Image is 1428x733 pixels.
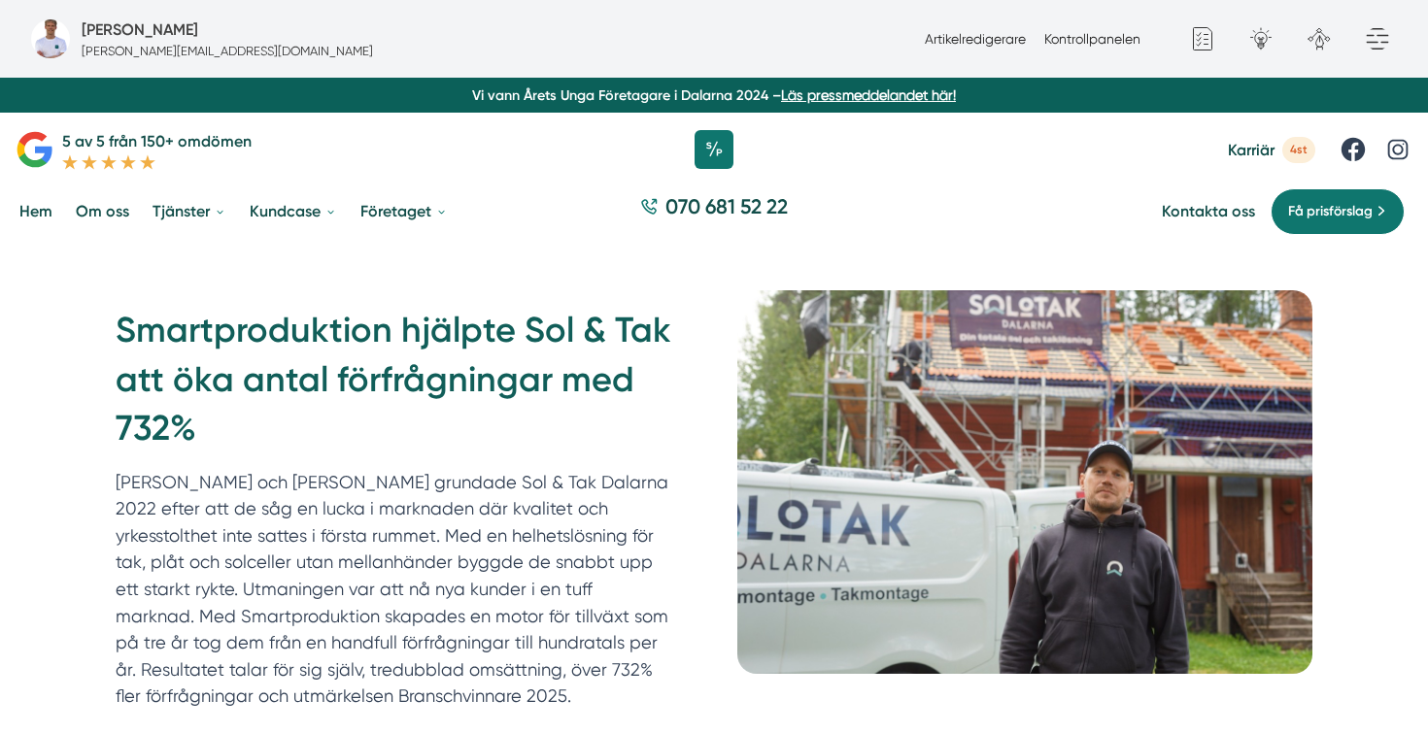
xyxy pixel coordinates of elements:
a: Företaget [357,186,452,236]
p: 5 av 5 från 150+ omdömen [62,129,252,153]
p: Vi vann Årets Unga Företagare i Dalarna 2024 – [8,85,1420,105]
a: Kontrollpanelen [1044,31,1140,47]
img: foretagsbild-pa-smartproduktion-en-webbyraer-i-dalarnas-lan.png [31,19,70,58]
span: Få prisförslag [1288,201,1373,222]
a: Artikelredigerare [925,31,1026,47]
a: Få prisförslag [1271,188,1405,235]
a: Hem [16,186,56,236]
span: 4st [1282,137,1315,163]
h1: Smartproduktion hjälpte Sol & Tak att öka antal förfrågningar med 732% [116,306,691,468]
a: Om oss [72,186,133,236]
a: Kontakta oss [1162,202,1255,220]
img: Bild till Smartproduktion hjälpte Sol & Tak att öka antal förfrågningar med 732% [737,290,1312,674]
a: Tjänster [149,186,230,236]
p: [PERSON_NAME] och [PERSON_NAME] grundade Sol & Tak Dalarna 2022 efter att de såg en lucka i markn... [116,469,675,710]
a: 070 681 52 22 [632,192,796,230]
p: [PERSON_NAME][EMAIL_ADDRESS][DOMAIN_NAME] [82,42,373,60]
a: Läs pressmeddelandet här! [781,87,956,103]
span: Karriär [1228,141,1275,159]
a: Kundcase [246,186,341,236]
span: 070 681 52 22 [665,192,788,220]
h5: Administratör [82,17,198,42]
a: Karriär 4st [1228,137,1315,163]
